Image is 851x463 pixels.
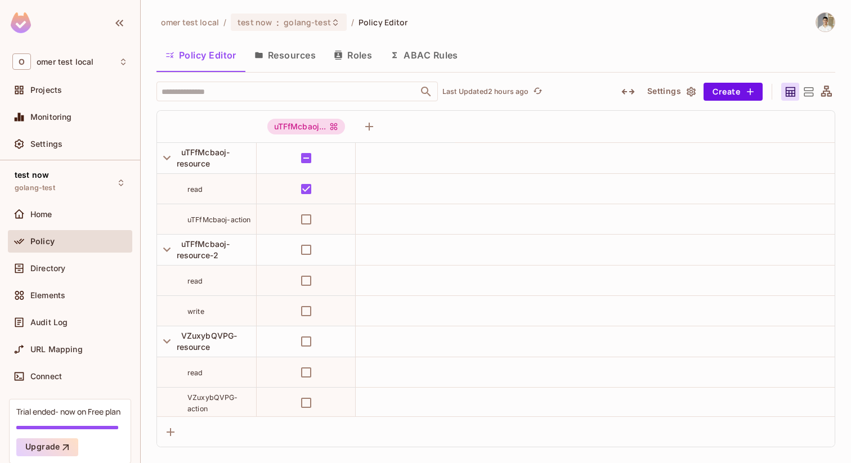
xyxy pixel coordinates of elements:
[161,17,219,28] span: the active workspace
[442,87,528,96] p: Last Updated 2 hours ago
[15,170,49,179] span: test now
[30,372,62,381] span: Connect
[30,210,52,219] span: Home
[267,119,346,134] span: uTFfMcbaoj-role
[267,119,346,134] div: uTFfMcbaoj...
[15,183,55,192] span: golang-test
[704,83,763,101] button: Create
[238,17,272,28] span: test now
[12,53,31,70] span: O
[381,41,467,69] button: ABAC Rules
[359,17,408,28] span: Policy Editor
[816,13,835,32] img: omer@permit.io
[187,307,204,316] span: write
[30,237,55,246] span: Policy
[531,85,544,98] button: refresh
[187,277,203,285] span: read
[643,83,699,101] button: Settings
[284,17,330,28] span: golang-test
[533,86,543,97] span: refresh
[187,185,203,194] span: read
[16,438,78,456] button: Upgrade
[16,406,120,417] div: Trial ended- now on Free plan
[30,318,68,327] span: Audit Log
[177,331,238,352] span: VZuxybQVPG-resource
[276,18,280,27] span: :
[30,291,65,300] span: Elements
[187,215,251,224] span: uTFfMcbaoj-action
[177,239,230,260] span: uTFfMcbaoj-resource-2
[30,345,83,354] span: URL Mapping
[325,41,381,69] button: Roles
[156,41,245,69] button: Policy Editor
[37,57,93,66] span: Workspace: omer test local
[245,41,325,69] button: Resources
[187,393,238,413] span: VZuxybQVPG-action
[187,368,203,377] span: read
[30,140,62,149] span: Settings
[30,86,62,95] span: Projects
[177,147,230,168] span: uTFfMcbaoj-resource
[528,85,544,98] span: Click to refresh data
[30,264,65,273] span: Directory
[30,113,72,122] span: Monitoring
[11,12,31,33] img: SReyMgAAAABJRU5ErkJggg==
[351,17,354,28] li: /
[223,17,226,28] li: /
[418,84,434,100] button: Open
